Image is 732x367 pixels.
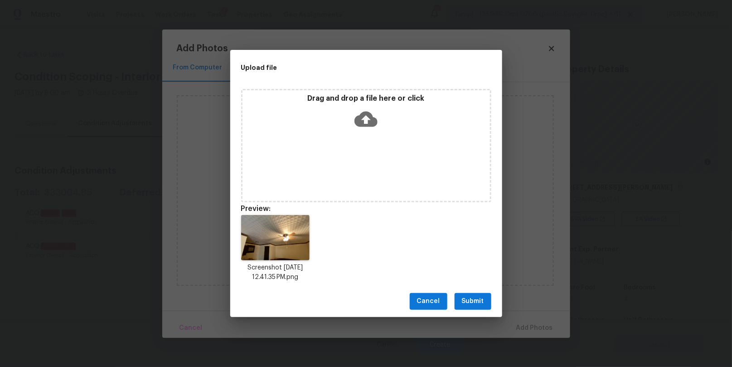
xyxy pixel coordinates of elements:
span: Cancel [417,296,440,307]
span: Submit [462,296,484,307]
button: Cancel [410,293,447,310]
h2: Upload file [241,63,451,73]
button: Submit [455,293,491,310]
p: Screenshot [DATE] 12.41.35 PM.png [241,263,310,282]
p: Drag and drop a file here or click [242,94,490,103]
img: lekfmJWWNrenAT3eDyAe2v8fCJLEexRUbpsAAAAASUVORK5CYII= [241,215,310,260]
